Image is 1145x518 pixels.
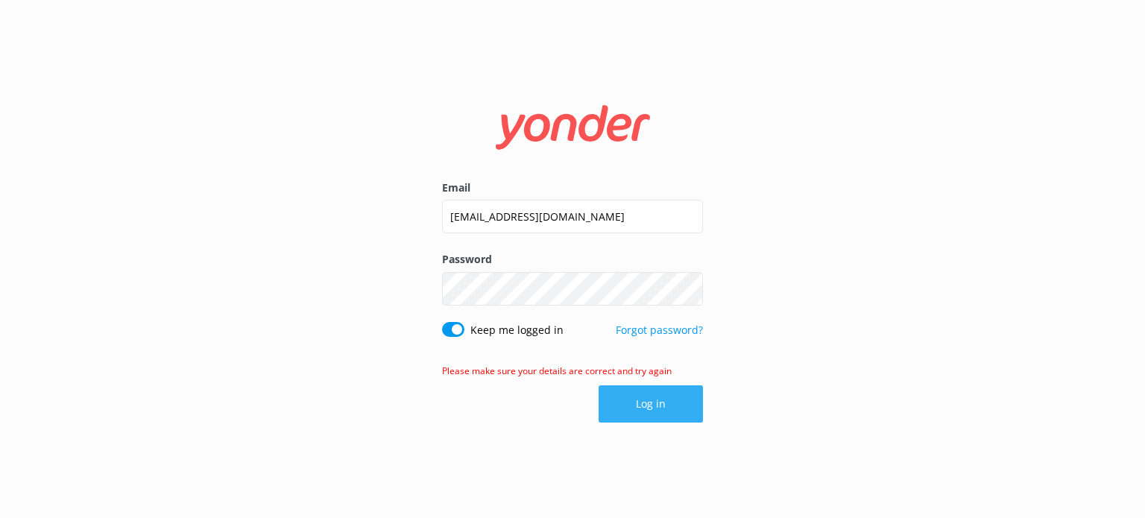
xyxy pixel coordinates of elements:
[442,200,703,233] input: user@emailaddress.com
[442,364,672,377] span: Please make sure your details are correct and try again
[442,251,703,268] label: Password
[616,323,703,337] a: Forgot password?
[470,322,564,338] label: Keep me logged in
[599,385,703,423] button: Log in
[673,274,703,303] button: Show password
[442,180,703,196] label: Email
